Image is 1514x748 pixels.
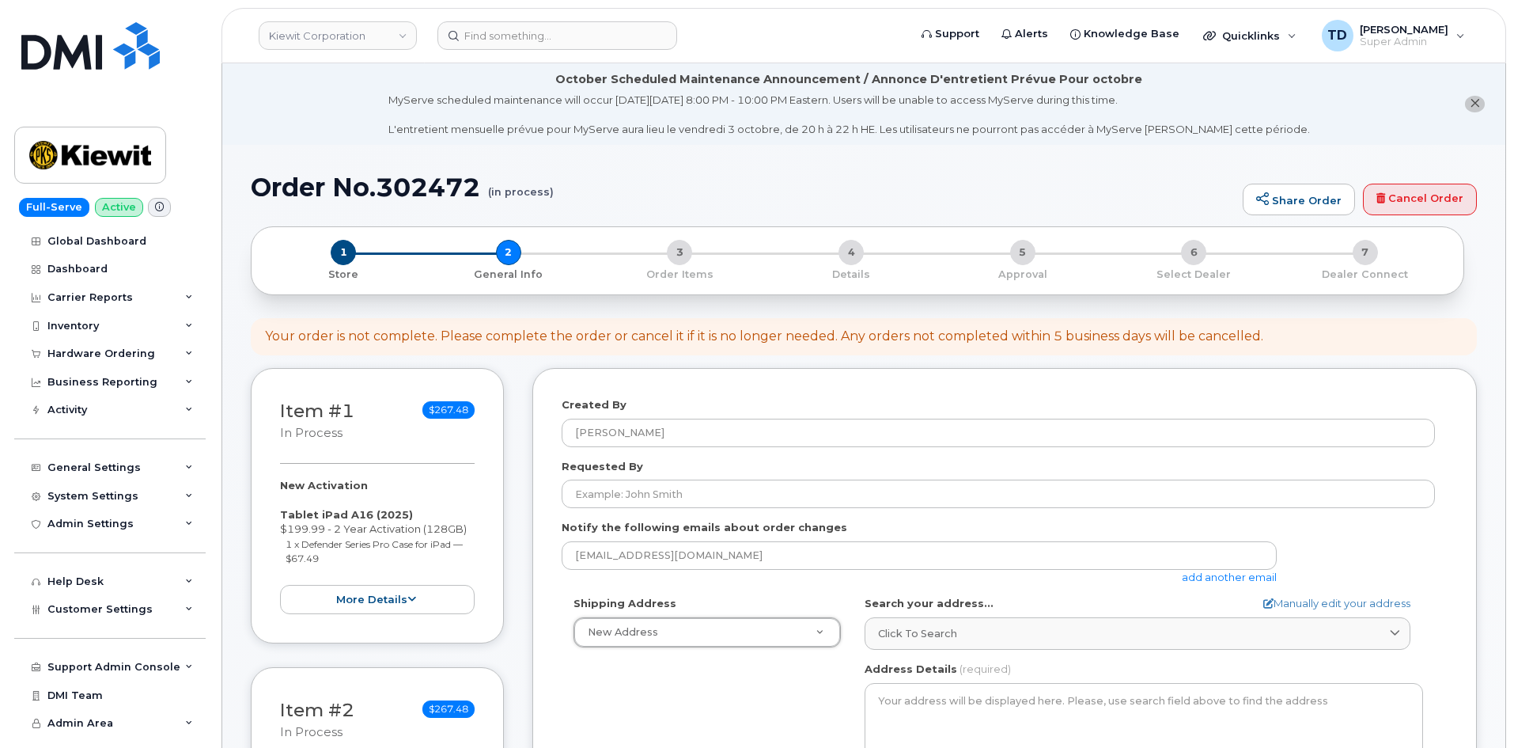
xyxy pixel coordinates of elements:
div: October Scheduled Maintenance Announcement / Annonce D'entretient Prévue Pour octobre [555,71,1142,88]
span: New Address [588,626,658,638]
strong: New Activation [280,479,368,492]
div: MyServe scheduled maintenance will occur [DATE][DATE] 8:00 PM - 10:00 PM Eastern. Users will be u... [388,93,1310,137]
h1: Order No.302472 [251,173,1235,201]
label: Created By [562,397,626,412]
span: $267.48 [422,401,475,419]
input: Example: john@appleseed.com [562,541,1277,570]
span: Click to search [878,626,957,641]
p: Store [271,268,417,282]
label: Notify the following emails about order changes [562,520,847,535]
small: in process [280,725,343,739]
div: Your order is not complete. Please complete the order or cancel it if it is no longer needed. Any... [265,328,1263,346]
span: $267.48 [422,701,475,718]
div: $199.99 - 2 Year Activation (128GB) [280,478,475,614]
a: New Address [574,618,840,647]
h3: Item #1 [280,401,354,442]
label: Shipping Address [573,596,676,611]
h3: Item #2 [280,701,354,741]
button: more details [280,585,475,614]
small: 1 x Defender Series Pro Case for iPad — $67.49 [286,538,463,565]
label: Requested By [562,459,643,474]
iframe: Messenger Launcher [1445,679,1502,736]
a: add another email [1182,571,1277,583]
a: Cancel Order [1363,184,1477,215]
small: (in process) [488,173,554,198]
strong: Tablet iPad A16 (2025) [280,508,413,521]
a: Click to search [865,617,1410,650]
span: (required) [959,663,1011,675]
a: 1 Store [264,265,423,282]
a: Manually edit your address [1263,596,1410,611]
span: 1 [331,240,356,265]
button: close notification [1465,96,1485,112]
small: in process [280,426,343,440]
input: Example: John Smith [562,480,1435,508]
a: Share Order [1243,184,1355,215]
label: Search your address... [865,596,994,611]
label: Address Details [865,662,957,677]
